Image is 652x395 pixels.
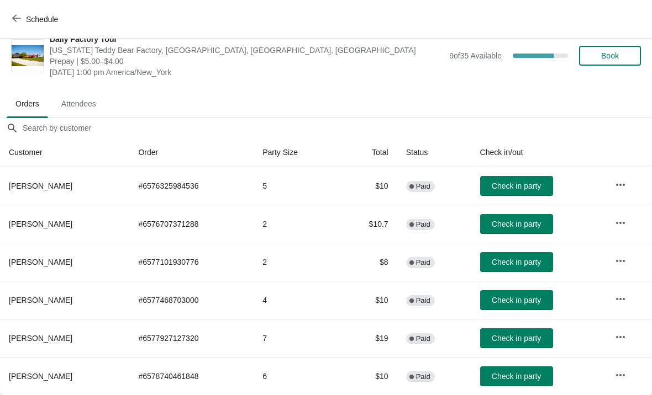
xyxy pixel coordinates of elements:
[50,67,444,78] span: [DATE] 1:00 pm America/New_York
[50,34,444,45] span: Daily Factory Tour
[129,138,254,167] th: Order
[254,357,338,395] td: 6
[397,138,471,167] th: Status
[492,372,541,381] span: Check in party
[492,258,541,266] span: Check in party
[338,357,397,395] td: $10
[480,290,553,310] button: Check in party
[129,167,254,205] td: # 6576325984536
[492,182,541,190] span: Check in party
[480,366,553,386] button: Check in party
[9,258,72,266] span: [PERSON_NAME]
[129,357,254,395] td: # 6578740461848
[338,205,397,243] td: $10.7
[129,319,254,357] td: # 6577927127320
[480,328,553,348] button: Check in party
[601,51,619,60] span: Book
[480,252,553,272] button: Check in party
[480,214,553,234] button: Check in party
[254,243,338,281] td: 2
[416,334,430,343] span: Paid
[9,220,72,228] span: [PERSON_NAME]
[254,138,338,167] th: Party Size
[254,281,338,319] td: 4
[338,138,397,167] th: Total
[338,319,397,357] td: $19
[480,176,553,196] button: Check in party
[129,243,254,281] td: # 6577101930776
[52,94,105,114] span: Attendees
[471,138,607,167] th: Check in/out
[416,296,430,305] span: Paid
[416,182,430,191] span: Paid
[22,118,652,138] input: Search by customer
[254,167,338,205] td: 5
[254,319,338,357] td: 7
[416,372,430,381] span: Paid
[6,9,67,29] button: Schedule
[7,94,48,114] span: Orders
[9,296,72,305] span: [PERSON_NAME]
[579,46,641,66] button: Book
[26,15,58,24] span: Schedule
[338,167,397,205] td: $10
[50,56,444,67] span: Prepay | $5.00–$4.00
[9,372,72,381] span: [PERSON_NAME]
[129,205,254,243] td: # 6576707371288
[9,182,72,190] span: [PERSON_NAME]
[129,281,254,319] td: # 6577468703000
[492,296,541,305] span: Check in party
[449,51,502,60] span: 9 of 35 Available
[254,205,338,243] td: 2
[9,334,72,343] span: [PERSON_NAME]
[338,281,397,319] td: $10
[338,243,397,281] td: $8
[12,45,44,67] img: Daily Factory Tour
[416,220,430,229] span: Paid
[492,220,541,228] span: Check in party
[416,258,430,267] span: Paid
[492,334,541,343] span: Check in party
[50,45,444,56] span: [US_STATE] Teddy Bear Factory, [GEOGRAPHIC_DATA], [GEOGRAPHIC_DATA], [GEOGRAPHIC_DATA]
